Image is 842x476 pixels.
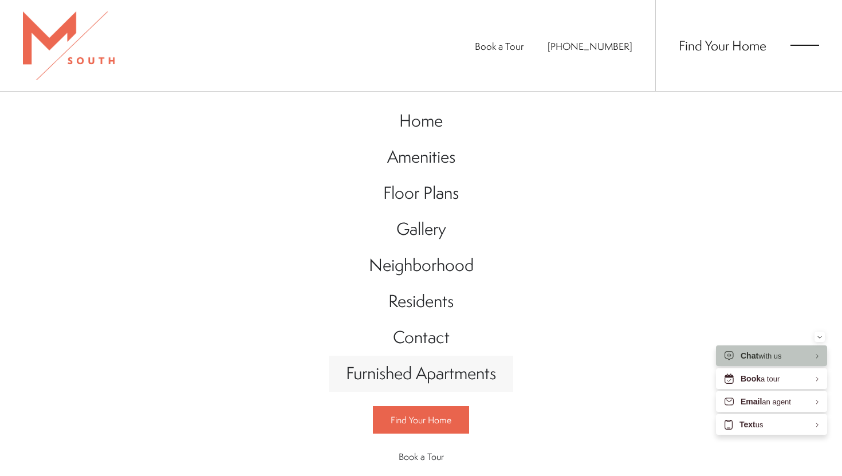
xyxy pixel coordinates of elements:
[391,414,451,426] span: Find Your Home
[329,247,513,284] a: Go to Neighborhood
[329,103,513,139] a: Go to Home
[346,361,496,385] span: Furnished Apartments
[399,450,444,463] span: Book a Tour
[373,443,469,470] a: Book a Tour
[329,211,513,247] a: Go to Gallery
[23,11,115,80] img: MSouth
[329,175,513,211] a: Go to Floor Plans
[679,36,766,54] a: Find Your Home
[548,40,632,53] a: Call Us at 813-570-8014
[388,289,454,313] span: Residents
[329,320,513,356] a: Go to Contact
[369,253,474,277] span: Neighborhood
[329,284,513,320] a: Go to Residents
[383,181,459,204] span: Floor Plans
[329,356,513,392] a: Go to Furnished Apartments (opens in a new tab)
[387,145,455,168] span: Amenities
[790,40,819,50] button: Open Menu
[399,109,443,132] span: Home
[475,40,524,53] a: Book a Tour
[396,217,446,241] span: Gallery
[329,139,513,175] a: Go to Amenities
[373,406,469,434] a: Find Your Home
[548,40,632,53] span: [PHONE_NUMBER]
[393,325,450,349] span: Contact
